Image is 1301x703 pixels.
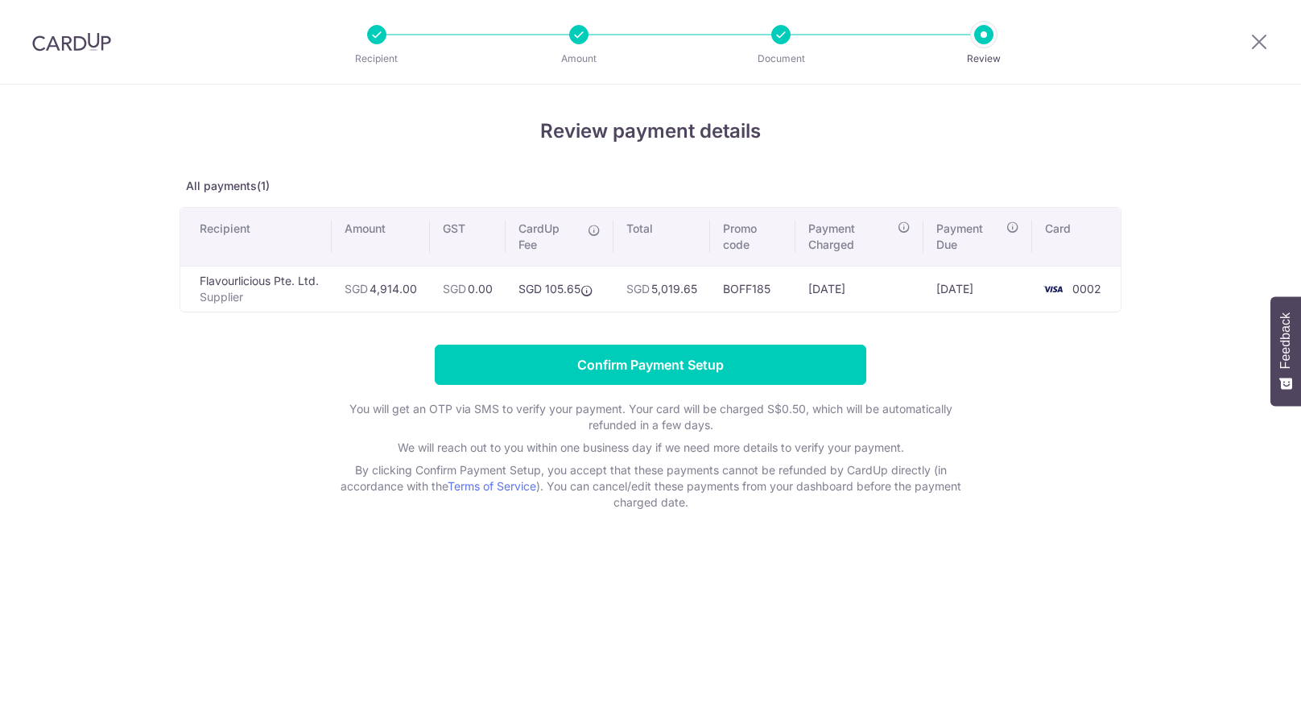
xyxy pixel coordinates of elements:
[435,345,866,385] input: Confirm Payment Setup
[923,266,1032,312] td: [DATE]
[1032,208,1121,266] th: Card
[328,462,973,511] p: By clicking Confirm Payment Setup, you accept that these payments cannot be refunded by CardUp di...
[808,221,893,253] span: Payment Charged
[448,479,536,493] a: Terms of Service
[710,208,795,266] th: Promo code
[180,117,1121,146] h4: Review payment details
[795,266,923,312] td: [DATE]
[518,221,580,253] span: CardUp Fee
[924,51,1043,67] p: Review
[430,266,506,312] td: 0.00
[317,51,436,67] p: Recipient
[180,266,332,312] td: Flavourlicious Pte. Ltd.
[1072,282,1101,296] span: 0002
[180,178,1121,194] p: All payments(1)
[328,440,973,456] p: We will reach out to you within one business day if we need more details to verify your payment.
[328,401,973,433] p: You will get an OTP via SMS to verify your payment. Your card will be charged S$0.50, which will ...
[1197,655,1285,695] iframe: Opens a widget where you can find more information
[506,266,613,312] td: SGD 105.65
[936,221,1002,253] span: Payment Due
[519,51,638,67] p: Amount
[613,208,710,266] th: Total
[32,32,111,52] img: CardUp
[443,282,466,296] span: SGD
[1278,312,1293,369] span: Feedback
[430,208,506,266] th: GST
[345,282,368,296] span: SGD
[626,282,650,296] span: SGD
[1037,279,1069,299] img: <span class="translation_missing" title="translation missing: en.account_steps.new_confirm_form.b...
[613,266,710,312] td: 5,019.65
[180,208,332,266] th: Recipient
[332,266,430,312] td: 4,914.00
[1270,296,1301,406] button: Feedback - Show survey
[721,51,840,67] p: Document
[200,289,319,305] p: Supplier
[710,266,795,312] td: BOFF185
[332,208,430,266] th: Amount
